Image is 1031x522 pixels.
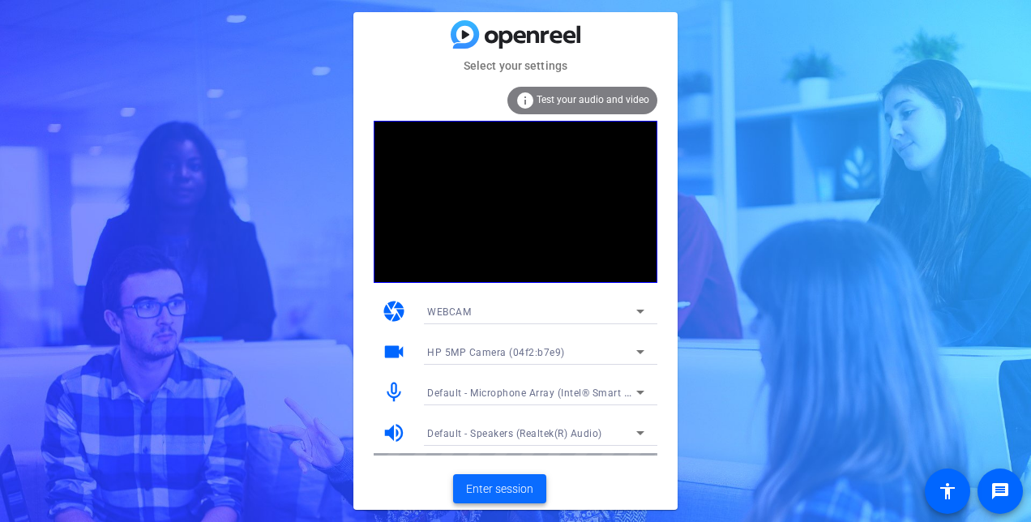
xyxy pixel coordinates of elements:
span: Default - Speakers (Realtek(R) Audio) [427,428,602,439]
mat-icon: accessibility [938,481,957,501]
img: blue-gradient.svg [451,20,580,49]
span: Test your audio and video [537,94,649,105]
span: WEBCAM [427,306,471,318]
mat-icon: message [990,481,1010,501]
mat-icon: info [515,91,535,110]
mat-icon: camera [382,299,406,323]
mat-icon: videocam [382,340,406,364]
span: Enter session [466,481,533,498]
span: HP 5MP Camera (04f2:b7e9) [427,347,565,358]
span: Default - Microphone Array (Intel® Smart Sound Technology for Digital Microphones) [427,386,829,399]
button: Enter session [453,474,546,503]
mat-card-subtitle: Select your settings [353,57,678,75]
mat-icon: mic_none [382,380,406,404]
mat-icon: volume_up [382,421,406,445]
